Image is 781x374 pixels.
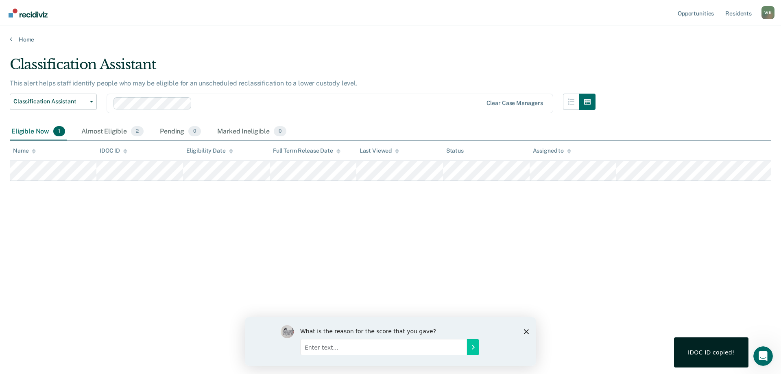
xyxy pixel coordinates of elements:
div: Eligibility Date [186,147,233,154]
div: Status [446,147,464,154]
div: Last Viewed [360,147,399,154]
div: Marked Ineligible0 [216,123,288,141]
div: IDOC ID copied! [688,349,735,356]
div: Assigned to [533,147,571,154]
div: W K [761,6,774,19]
button: Profile dropdown button [761,6,774,19]
iframe: Survey by Kim from Recidiviz [245,317,536,366]
span: 2 [131,126,144,137]
span: 0 [274,126,286,137]
span: 1 [53,126,65,137]
a: Home [10,36,771,43]
p: This alert helps staff identify people who may be eligible for an unscheduled reclassification to... [10,79,358,87]
div: IDOC ID [100,147,127,154]
span: 0 [188,126,201,137]
div: Eligible Now1 [10,123,67,141]
div: Name [13,147,36,154]
div: Classification Assistant [10,56,596,79]
div: Clear case managers [486,100,543,107]
button: Classification Assistant [10,94,97,110]
div: Full Term Release Date [273,147,340,154]
div: Almost Eligible2 [80,123,145,141]
div: Pending0 [158,123,203,141]
iframe: Intercom live chat [753,346,773,366]
span: Classification Assistant [13,98,87,105]
img: Recidiviz [9,9,48,17]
